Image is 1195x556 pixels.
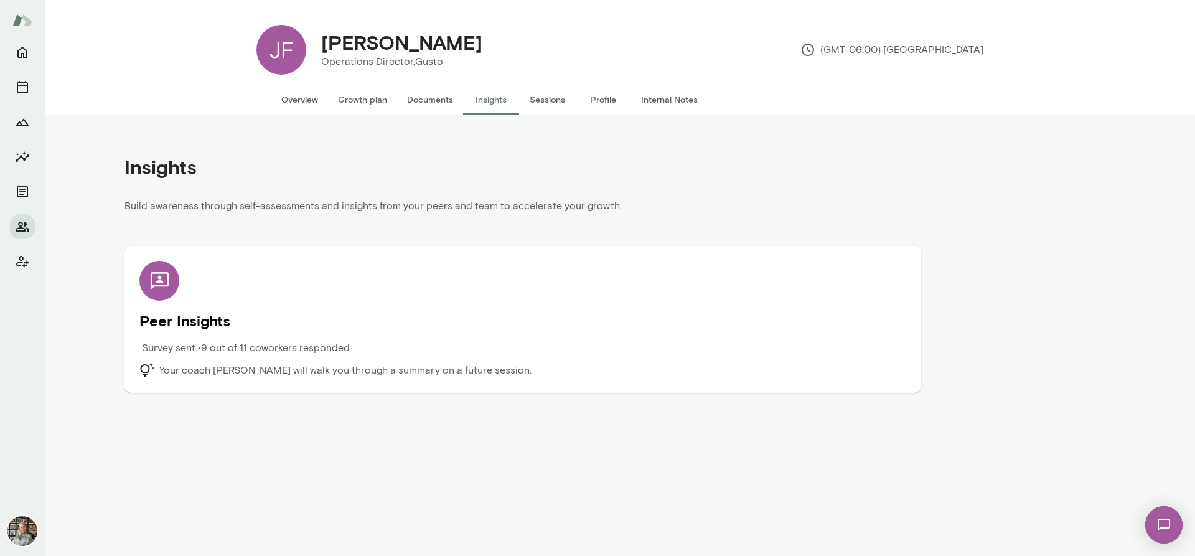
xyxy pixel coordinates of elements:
button: Insights [463,85,519,115]
h4: [PERSON_NAME] [321,31,482,54]
img: Tricia Maggio [7,516,37,546]
button: Home [10,40,35,65]
button: Profile [575,85,631,115]
h4: Insights [124,155,197,179]
p: Your coach [PERSON_NAME] will walk you through a summary on a future session. [159,363,532,378]
button: Sessions [519,85,575,115]
p: Build awareness through self-assessments and insights from your peers and team to accelerate your... [124,199,921,221]
button: Documents [10,179,35,204]
button: Growth plan [328,85,397,115]
button: Insights [10,144,35,169]
div: JF [256,25,306,75]
img: Mento [12,8,32,32]
div: Peer Insights Survey sent •9 out of 11 coworkers respondedYour coach [PERSON_NAME] will walk you ... [124,246,921,393]
button: Sessions [10,75,35,100]
button: Client app [10,249,35,274]
button: Documents [397,85,463,115]
p: (GMT-06:00) [GEOGRAPHIC_DATA] [800,42,983,57]
div: Peer Insights Survey sent •9 out of 11 coworkers respondedYour coach [PERSON_NAME] will walk you ... [139,261,906,378]
button: Members [10,214,35,239]
p: Operations Director, Gusto [321,54,482,69]
button: Growth Plan [10,110,35,134]
button: Internal Notes [631,85,708,115]
h5: Peer Insights [139,311,906,331]
p: Survey sent • 9 out of 11 coworkers responded [142,341,350,356]
button: Overview [271,85,328,115]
